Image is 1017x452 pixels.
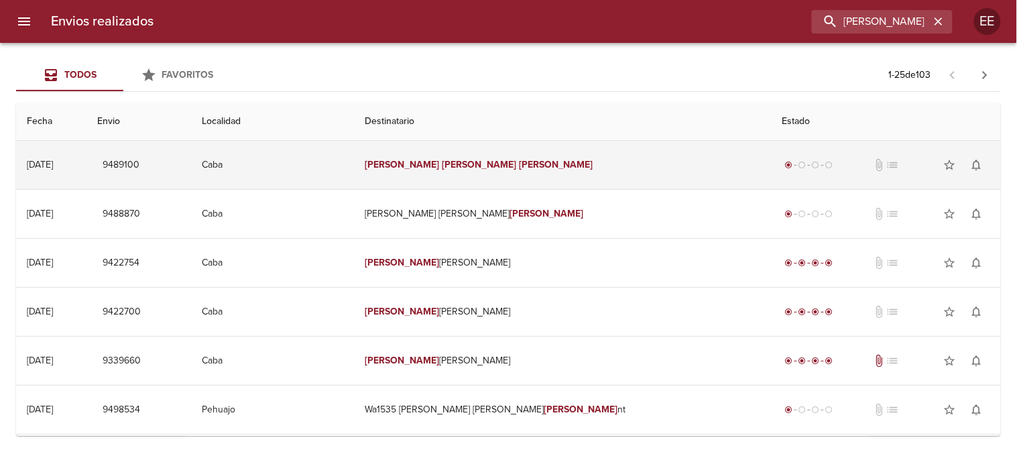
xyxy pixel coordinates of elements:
em: [PERSON_NAME] [365,355,440,366]
span: radio_button_checked [798,357,806,365]
div: Entregado [782,354,836,368]
span: notifications_none [970,256,983,270]
span: No tiene pedido asociado [886,403,900,416]
td: [PERSON_NAME] [355,288,772,336]
span: 9422754 [103,255,139,272]
button: 9498534 [97,398,145,422]
td: Caba [191,239,354,287]
span: No tiene pedido asociado [886,354,900,368]
div: Entregado [782,305,836,319]
span: notifications_none [970,354,983,368]
button: Activar notificaciones [963,201,990,227]
td: [PERSON_NAME] [355,239,772,287]
td: [PERSON_NAME] [PERSON_NAME] [355,190,772,238]
td: Caba [191,288,354,336]
td: Caba [191,141,354,189]
span: No tiene documentos adjuntos [873,256,886,270]
span: radio_button_checked [825,308,833,316]
em: [PERSON_NAME] [544,404,618,415]
span: radio_button_checked [785,210,793,218]
button: 9422754 [97,251,145,276]
span: star_border [943,305,957,319]
span: radio_button_unchecked [825,161,833,169]
span: No tiene pedido asociado [886,207,900,221]
button: Agregar a favoritos [937,152,963,178]
td: Wa1535 [PERSON_NAME] [PERSON_NAME] nt [355,386,772,434]
span: radio_button_checked [798,259,806,267]
td: Pehuajo [191,386,354,434]
span: star_border [943,354,957,368]
span: Pagina siguiente [969,59,1001,91]
span: radio_button_checked [798,308,806,316]
span: star_border [943,207,957,221]
button: menu [8,5,40,38]
span: No tiene pedido asociado [886,305,900,319]
th: Destinatario [355,103,772,141]
div: [DATE] [27,355,53,366]
th: Localidad [191,103,354,141]
span: No tiene pedido asociado [886,256,900,270]
span: star_border [943,256,957,270]
button: Agregar a favoritos [937,396,963,423]
span: notifications_none [970,305,983,319]
span: No tiene pedido asociado [886,158,900,172]
td: [PERSON_NAME] [355,337,772,385]
span: radio_button_checked [785,357,793,365]
span: radio_button_checked [812,308,820,316]
th: Estado [772,103,1001,141]
em: [PERSON_NAME] [365,257,440,268]
span: radio_button_checked [785,406,793,414]
span: Tiene documentos adjuntos [873,354,886,368]
button: Agregar a favoritos [937,201,963,227]
td: Caba [191,337,354,385]
div: [DATE] [27,159,53,170]
span: 9489100 [103,157,139,174]
span: Favoritos [162,69,214,80]
span: radio_button_unchecked [825,210,833,218]
span: Todos [64,69,97,80]
span: radio_button_checked [785,308,793,316]
span: 9422700 [103,304,141,321]
em: [PERSON_NAME] [510,208,584,219]
button: Activar notificaciones [963,347,990,374]
button: 9488870 [97,202,145,227]
span: radio_button_unchecked [812,406,820,414]
span: radio_button_unchecked [798,406,806,414]
span: radio_button_unchecked [825,406,833,414]
span: No tiene documentos adjuntos [873,403,886,416]
div: [DATE] [27,306,53,317]
span: No tiene documentos adjuntos [873,158,886,172]
em: [PERSON_NAME] [365,306,440,317]
th: Fecha [16,103,86,141]
p: 1 - 25 de 103 [889,68,931,82]
button: Agregar a favoritos [937,347,963,374]
button: 9422700 [97,300,146,325]
span: 9498534 [103,402,140,418]
h6: Envios realizados [51,11,154,32]
span: radio_button_unchecked [812,161,820,169]
button: Activar notificaciones [963,298,990,325]
span: notifications_none [970,207,983,221]
td: Caba [191,190,354,238]
span: Pagina anterior [937,68,969,81]
span: radio_button_checked [825,357,833,365]
button: 9489100 [97,153,145,178]
div: Generado [782,403,836,416]
span: notifications_none [970,158,983,172]
span: No tiene documentos adjuntos [873,305,886,319]
div: Generado [782,158,836,172]
span: radio_button_unchecked [798,210,806,218]
button: Activar notificaciones [963,396,990,423]
th: Envio [86,103,191,141]
span: star_border [943,158,957,172]
button: Agregar a favoritos [937,298,963,325]
div: Entregado [782,256,836,270]
span: 9488870 [103,206,140,223]
button: 9339660 [97,349,146,374]
div: [DATE] [27,208,53,219]
div: Generado [782,207,836,221]
div: Abrir información de usuario [974,8,1001,35]
span: radio_button_checked [785,161,793,169]
span: star_border [943,403,957,416]
span: No tiene documentos adjuntos [873,207,886,221]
